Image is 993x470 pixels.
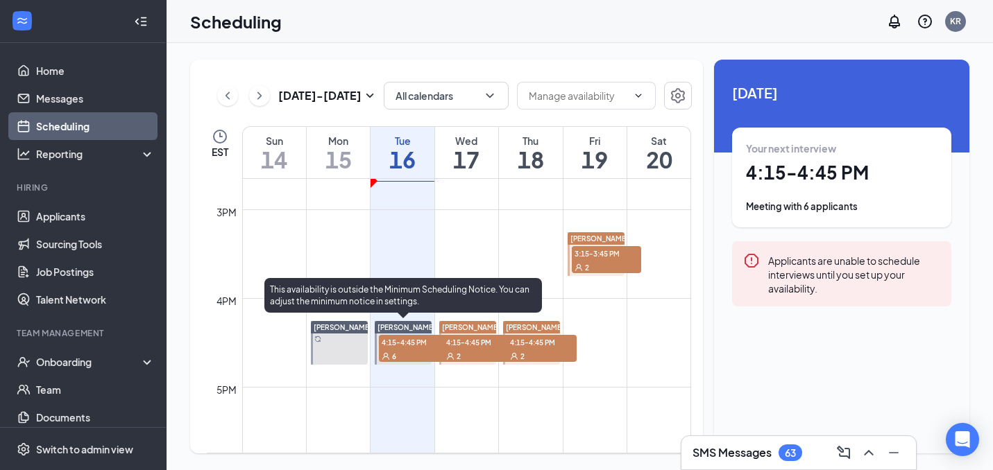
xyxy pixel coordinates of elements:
svg: ChevronDown [483,89,497,103]
svg: User [382,352,390,360]
h1: 20 [627,148,690,171]
h1: Scheduling [190,10,282,33]
span: 4:15-4:45 PM [379,335,448,349]
a: Messages [36,85,155,112]
svg: Settings [670,87,686,104]
span: [PERSON_NAME] [314,323,372,331]
svg: ChevronLeft [221,87,235,104]
div: 5pm [214,382,239,397]
span: EST [212,145,228,159]
span: 4:15-4:45 PM [443,335,513,349]
svg: Error [743,252,760,269]
svg: ChevronDown [633,90,644,101]
div: Team Management [17,327,152,339]
svg: Minimize [885,444,902,461]
a: Sourcing Tools [36,230,155,258]
div: Sun [243,134,306,148]
span: 2 [585,263,589,272]
div: Hiring [17,182,152,193]
span: 6 [392,351,396,361]
a: Scheduling [36,112,155,140]
svg: Analysis [17,147,31,161]
a: September 19, 2025 [563,127,627,178]
h1: 14 [243,148,306,171]
div: Switch to admin view [36,442,133,456]
svg: QuestionInfo [917,13,933,30]
svg: WorkstreamLogo [15,14,29,28]
div: Sat [627,134,690,148]
svg: Collapse [134,15,148,28]
svg: SmallChevronDown [362,87,378,104]
div: This availability is outside the Minimum Scheduling Notice. You can adjust the minimum notice in ... [264,278,542,313]
div: Your next interview [746,141,937,155]
div: 4pm [214,293,239,308]
span: [PERSON_NAME] [377,323,436,331]
button: ComposeMessage [833,442,855,464]
div: 63 [785,447,796,459]
span: [PERSON_NAME] [570,234,629,243]
a: September 17, 2025 [435,127,498,178]
div: KR [950,15,961,27]
button: All calendarsChevronDown [384,82,509,110]
div: Open Intercom Messenger [946,423,979,456]
h1: 15 [307,148,370,171]
a: September 14, 2025 [243,127,306,178]
a: September 18, 2025 [499,127,562,178]
svg: Clock [212,128,228,145]
div: Reporting [36,147,155,161]
h1: 17 [435,148,498,171]
button: ChevronRight [249,85,270,106]
div: Applicants are unable to schedule interviews until you set up your availability. [768,252,940,295]
button: Settings [664,82,692,110]
span: [DATE] [732,82,951,103]
a: Home [36,57,155,85]
svg: Notifications [886,13,903,30]
a: Job Postings [36,258,155,286]
svg: ComposeMessage [835,444,852,461]
button: ChevronLeft [217,85,238,106]
h1: 18 [499,148,562,171]
a: Documents [36,403,155,431]
svg: Sync [314,336,321,342]
a: Team [36,376,155,403]
svg: Settings [17,442,31,456]
svg: User [446,352,455,360]
svg: User [510,352,518,360]
div: Thu [499,134,562,148]
svg: UserCheck [17,355,31,369]
button: ChevronUp [858,442,880,464]
span: [PERSON_NAME] [506,323,564,331]
span: 2 [520,351,525,361]
span: 2 [457,351,461,361]
h1: 4:15 - 4:45 PM [746,161,937,184]
div: Fri [563,134,627,148]
a: Applicants [36,202,155,230]
div: Meeting with 6 applicants [746,200,937,214]
h3: [DATE] - [DATE] [278,88,362,103]
span: 4:15-4:45 PM [507,335,577,349]
span: 3:15-3:45 PM [572,246,641,260]
svg: ChevronUp [860,444,877,461]
a: September 15, 2025 [307,127,370,178]
div: Wed [435,134,498,148]
a: September 20, 2025 [627,127,690,178]
div: Mon [307,134,370,148]
div: 3pm [214,204,239,220]
a: Talent Network [36,286,155,313]
div: Tue [371,134,434,148]
a: September 16, 2025 [371,127,434,178]
h1: 16 [371,148,434,171]
svg: User [575,263,583,272]
div: Onboarding [36,355,143,369]
svg: ChevronRight [253,87,266,104]
input: Manage availability [529,88,627,103]
h3: SMS Messages [693,445,772,460]
h1: 19 [563,148,627,171]
span: [PERSON_NAME] [442,323,500,331]
button: Minimize [883,442,905,464]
